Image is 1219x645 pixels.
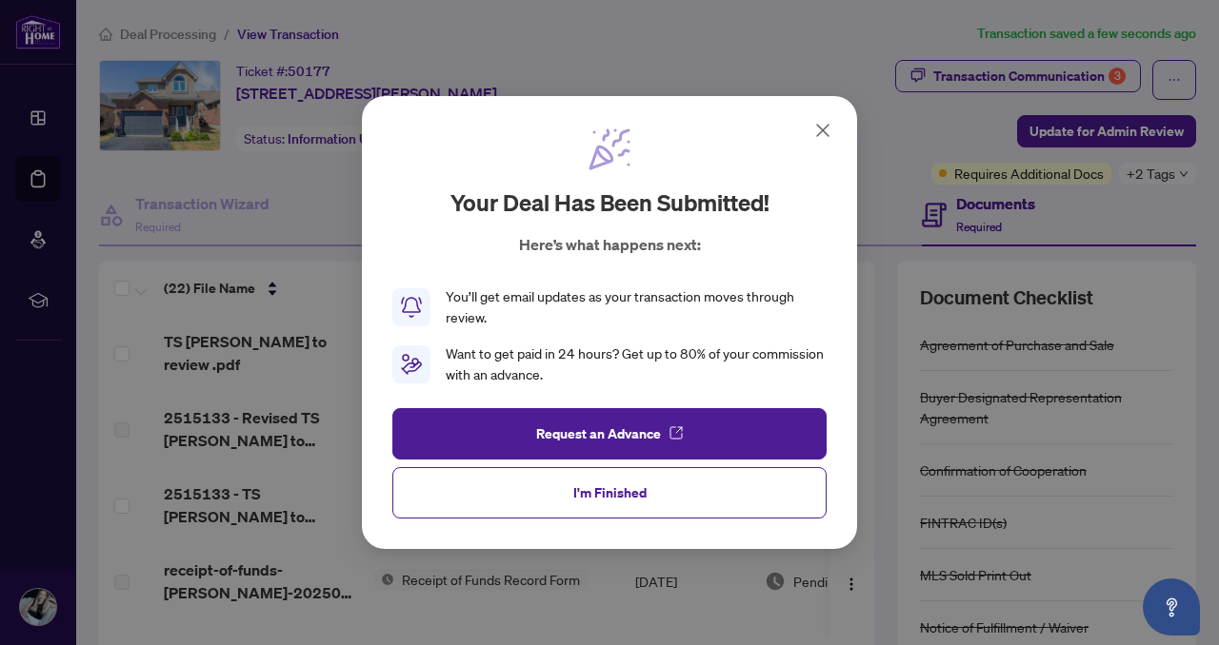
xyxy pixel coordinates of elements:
h2: Your deal has been submitted! [450,187,769,218]
span: I'm Finished [573,478,647,508]
button: Open asap [1143,578,1200,635]
p: Here’s what happens next: [519,233,701,256]
div: Want to get paid in 24 hours? Get up to 80% of your commission with an advance. [446,343,827,385]
span: Request an Advance [536,419,661,449]
button: Request an Advance [392,408,827,459]
div: You’ll get email updates as your transaction moves through review. [446,286,827,328]
button: I'm Finished [392,467,827,518]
